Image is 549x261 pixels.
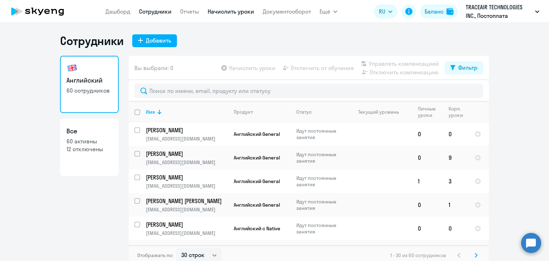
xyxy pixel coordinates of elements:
a: Отчеты [180,8,199,15]
button: Балансbalance [420,4,458,19]
h1: Сотрудники [60,34,124,48]
p: [PERSON_NAME] [146,126,227,134]
span: Вы выбрали: 0 [134,64,173,72]
h3: Все [66,127,112,136]
p: [EMAIL_ADDRESS][DOMAIN_NAME] [146,230,228,236]
a: Документооборот [263,8,311,15]
button: TRACEAIR TECHNOLOGIES INC., Постоплата [462,3,543,20]
span: 1 - 30 из 60 сотрудников [390,252,446,258]
div: Статус [296,109,312,115]
div: Продукт [234,109,253,115]
a: Сотрудники [139,8,172,15]
td: 0 [443,122,469,146]
span: Английский General [234,131,280,137]
img: english [66,62,78,74]
div: Корп. уроки [449,105,469,118]
td: 0 [412,193,443,217]
div: Текущий уровень [358,109,399,115]
h3: Английский [66,76,112,85]
div: Баланс [425,7,444,16]
td: 0 [412,122,443,146]
td: 1 [412,169,443,193]
p: [EMAIL_ADDRESS][DOMAIN_NAME] [146,136,228,142]
span: Ещё [320,7,330,16]
a: [PERSON_NAME] [146,173,228,181]
span: Английский General [234,202,280,208]
div: Добавить [146,36,171,45]
p: [PERSON_NAME] [146,173,227,181]
p: Идут постоянные занятия [296,128,345,141]
span: Английский General [234,154,280,161]
p: 60 сотрудников [66,87,112,94]
td: 1 [443,193,469,217]
p: [EMAIL_ADDRESS][DOMAIN_NAME] [146,206,228,213]
p: [PERSON_NAME] [146,221,227,228]
span: Английский General [234,178,280,184]
p: Идут постоянные занятия [296,175,345,188]
td: 3 [443,169,469,193]
a: [PERSON_NAME] [146,244,228,252]
p: Идут постоянные занятия [296,222,345,235]
div: Имя [146,109,155,115]
td: 0 [443,217,469,240]
span: RU [379,7,385,16]
a: [PERSON_NAME] [146,126,228,134]
p: 12 отключены [66,145,112,153]
p: [EMAIL_ADDRESS][DOMAIN_NAME] [146,159,228,166]
button: Ещё [320,4,337,19]
p: TRACEAIR TECHNOLOGIES INC., Постоплата [466,3,532,20]
td: 0 [412,217,443,240]
span: Английский с Native [234,225,280,232]
a: Дашборд [105,8,130,15]
p: [PERSON_NAME] [146,244,227,252]
a: [PERSON_NAME] [146,221,228,228]
button: Фильтр [445,61,483,74]
p: [PERSON_NAME] [146,150,227,158]
a: [PERSON_NAME] [PERSON_NAME] [146,197,228,205]
input: Поиск по имени, email, продукту или статусу [134,84,483,98]
p: [PERSON_NAME] [PERSON_NAME] [146,197,227,205]
span: Отображать по: [137,252,173,258]
td: 0 [412,146,443,169]
a: Все60 активны12 отключены [60,119,119,176]
div: Текущий уровень [351,109,412,115]
p: 60 активны [66,137,112,145]
a: Начислить уроки [208,8,254,15]
p: [EMAIL_ADDRESS][DOMAIN_NAME] [146,183,228,189]
a: [PERSON_NAME] [146,150,228,158]
button: Добавить [132,34,177,47]
div: Личные уроки [418,105,442,118]
a: Английский60 сотрудников [60,56,119,113]
button: RU [374,4,397,19]
div: Фильтр [458,63,478,72]
p: Идут постоянные занятия [296,151,345,164]
td: 9 [443,146,469,169]
p: Идут постоянные занятия [296,198,345,211]
div: Имя [146,109,228,115]
img: balance [446,8,454,15]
